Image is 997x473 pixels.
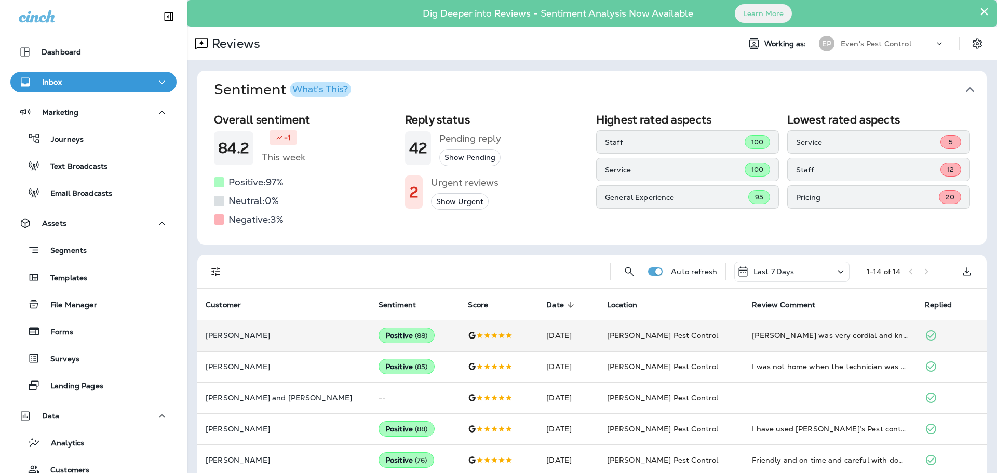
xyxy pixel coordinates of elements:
p: Assets [42,219,66,227]
p: [PERSON_NAME] [206,331,362,340]
p: -1 [284,132,291,143]
p: Email Broadcasts [40,189,112,199]
button: Collapse Sidebar [154,6,183,27]
div: Elijah was very cordial and knowledgeable. Great service. Would definitely recommend to others. [752,330,908,341]
button: Surveys [10,347,177,369]
div: EP [819,36,834,51]
span: ( 85 ) [415,362,428,371]
p: [PERSON_NAME] and [PERSON_NAME] [206,394,362,402]
button: SentimentWhat's This? [206,71,995,109]
p: Marketing [42,108,78,116]
button: Analytics [10,431,177,453]
span: Date [546,300,577,309]
span: [PERSON_NAME] Pest Control [607,393,719,402]
p: Forms [41,328,73,337]
p: Surveys [40,355,79,364]
h2: Lowest rated aspects [787,113,970,126]
span: 20 [946,193,954,201]
button: What's This? [290,82,351,97]
p: Segments [40,246,87,256]
h5: Pending reply [439,130,501,147]
h5: Urgent reviews [431,174,498,191]
span: Date [546,301,564,309]
p: Last 7 Days [753,267,794,276]
button: Marketing [10,102,177,123]
h1: 42 [409,140,427,157]
p: Even's Pest Control [841,39,911,48]
span: Customer [206,301,241,309]
span: 5 [949,138,953,146]
p: Dashboard [42,48,81,56]
div: Positive [379,359,435,374]
span: 95 [755,193,763,201]
span: Replied [925,300,965,309]
span: [PERSON_NAME] Pest Control [607,362,719,371]
button: Assets [10,213,177,234]
p: Analytics [41,439,84,449]
div: What's This? [292,85,348,94]
p: Service [605,166,745,174]
td: [DATE] [538,413,598,444]
span: ( 88 ) [415,331,428,340]
p: Pricing [796,193,939,201]
button: Search Reviews [619,261,640,282]
div: Friendly and on time and careful with downstairs windows [752,455,908,465]
p: Data [42,412,60,420]
button: Dashboard [10,42,177,62]
button: Journeys [10,128,177,150]
button: File Manager [10,293,177,315]
button: Email Broadcasts [10,182,177,204]
button: Show Urgent [431,193,489,210]
div: Positive [379,328,435,343]
span: Score [468,300,502,309]
p: Text Broadcasts [40,162,107,172]
h1: 2 [409,184,419,201]
span: [PERSON_NAME] Pest Control [607,331,719,340]
button: Landing Pages [10,374,177,396]
span: Sentiment [379,300,429,309]
p: File Manager [40,301,97,310]
div: Positive [379,421,435,437]
p: Reviews [208,36,260,51]
button: Templates [10,266,177,288]
span: Customer [206,300,254,309]
p: Inbox [42,78,62,86]
p: [PERSON_NAME] [206,456,362,464]
h5: This week [262,149,305,166]
p: General Experience [605,193,748,201]
button: Show Pending [439,149,501,166]
h1: Sentiment [214,81,351,99]
span: 100 [751,165,763,174]
span: [PERSON_NAME] Pest Control [607,424,719,434]
p: [PERSON_NAME] [206,425,362,433]
div: SentimentWhat's This? [197,109,987,245]
div: I was not home when the technician was here, but he phoned me, and when I returned home, there we... [752,361,908,372]
span: Score [468,301,488,309]
span: ( 88 ) [415,425,428,434]
span: Review Comment [752,301,815,309]
button: Forms [10,320,177,342]
p: Dig Deeper into Reviews - Sentiment Analysis Now Available [393,12,723,15]
span: Location [607,300,651,309]
span: Replied [925,301,952,309]
h2: Highest rated aspects [596,113,779,126]
button: Text Broadcasts [10,155,177,177]
div: 1 - 14 of 14 [867,267,900,276]
button: Segments [10,239,177,261]
div: Positive [379,452,434,468]
p: Landing Pages [40,382,103,391]
p: Service [796,138,940,146]
p: Staff [796,166,940,174]
span: 100 [751,138,763,146]
button: Close [979,3,989,20]
h2: Overall sentiment [214,113,397,126]
span: [PERSON_NAME] Pest Control [607,455,719,465]
button: Data [10,406,177,426]
h1: 84.2 [218,140,249,157]
td: [DATE] [538,382,598,413]
button: Inbox [10,72,177,92]
p: [PERSON_NAME] [206,362,362,371]
p: Journeys [41,135,84,145]
td: -- [370,382,460,413]
span: 12 [947,165,954,174]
